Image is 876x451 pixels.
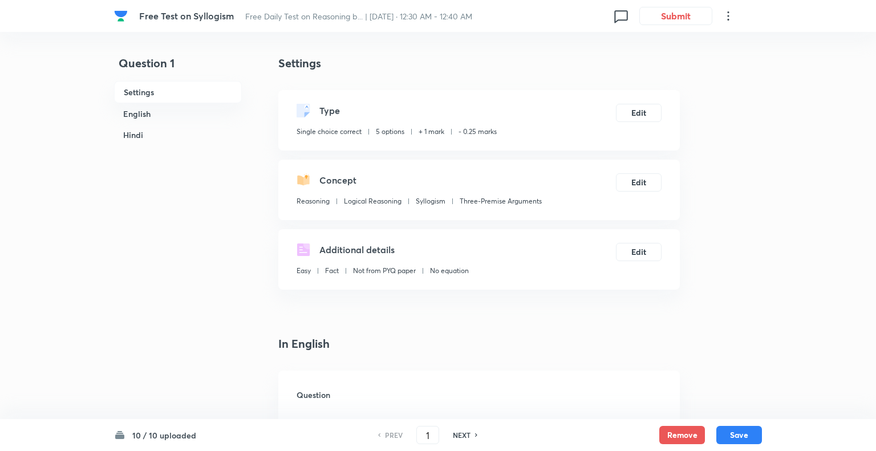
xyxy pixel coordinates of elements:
[659,426,705,444] button: Remove
[297,389,662,401] h6: Question
[616,104,662,122] button: Edit
[344,196,401,206] p: Logical Reasoning
[616,243,662,261] button: Edit
[385,430,403,440] h6: PREV
[319,243,395,257] h5: Additional details
[453,430,471,440] h6: NEXT
[114,103,242,124] h6: English
[419,127,444,137] p: + 1 mark
[353,266,416,276] p: Not from PYQ paper
[297,173,310,187] img: questionConcept.svg
[460,196,542,206] p: Three-Premise Arguments
[139,10,234,22] span: Free Test on Syllogism
[132,429,196,441] h6: 10 / 10 uploaded
[319,173,356,187] h5: Concept
[416,196,445,206] p: Syllogism
[297,127,362,137] p: Single choice correct
[376,127,404,137] p: 5 options
[114,81,242,103] h6: Settings
[430,266,469,276] p: No equation
[459,127,497,137] p: - 0.25 marks
[245,11,472,22] span: Free Daily Test on Reasoning b... | [DATE] · 12:30 AM - 12:40 AM
[114,9,130,23] a: Company Logo
[325,266,339,276] p: Fact
[639,7,712,25] button: Submit
[297,104,310,117] img: questionType.svg
[319,104,340,117] h5: Type
[114,124,242,145] h6: Hindi
[616,173,662,192] button: Edit
[114,55,242,81] h4: Question 1
[297,196,330,206] p: Reasoning
[716,426,762,444] button: Save
[297,243,310,257] img: questionDetails.svg
[278,335,680,352] h4: In English
[114,9,128,23] img: Company Logo
[278,55,680,72] h4: Settings
[297,266,311,276] p: Easy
